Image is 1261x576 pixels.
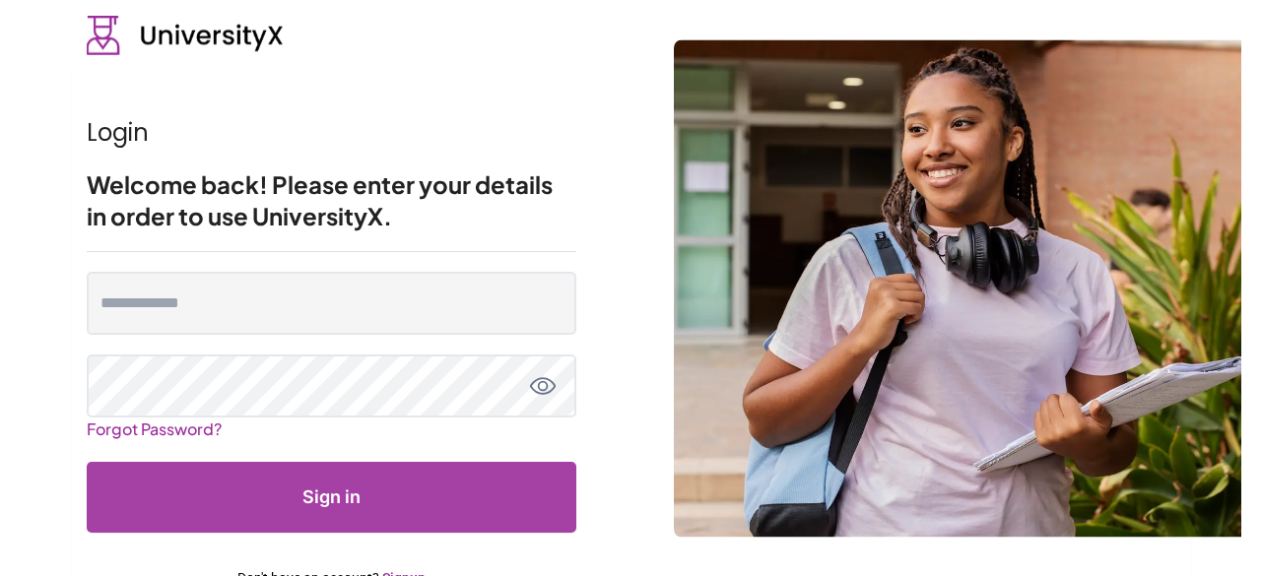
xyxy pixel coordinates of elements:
[87,411,222,447] a: Forgot Password?
[87,462,576,533] button: Submit form
[87,117,576,149] h1: Login
[87,16,284,55] img: UniversityX logo
[529,372,557,400] button: toggle password view
[87,168,576,231] h2: Welcome back! Please enter your details in order to use UniversityX.
[674,39,1241,537] img: login background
